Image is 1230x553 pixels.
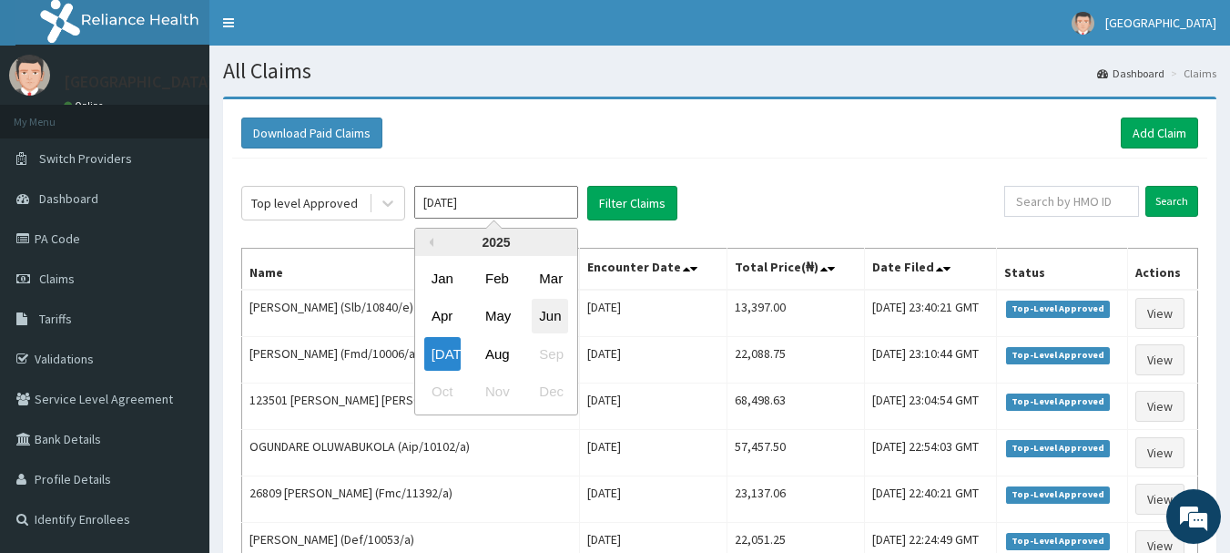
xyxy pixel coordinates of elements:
td: [DATE] 22:40:21 GMT [864,476,996,523]
button: Filter Claims [587,186,677,220]
textarea: Type your message and hit 'Enter' [9,364,347,427]
img: User Image [1072,12,1094,35]
td: [DATE] [580,476,727,523]
div: Chat with us now [95,102,306,126]
th: Total Price(₦) [727,249,864,291]
span: Top-Level Approved [1006,301,1111,317]
td: [PERSON_NAME] (Fmd/10006/a) [242,337,580,384]
span: Top-Level Approved [1006,533,1111,549]
div: 2025 [415,229,577,256]
td: [DATE] 22:54:03 GMT [864,430,996,476]
td: 26809 [PERSON_NAME] (Fmc/11392/a) [242,476,580,523]
th: Name [242,249,580,291]
a: View [1135,298,1184,329]
td: 123501 [PERSON_NAME] [PERSON_NAME] (Fcc/10015/a) [242,384,580,430]
td: 68,498.63 [727,384,864,430]
span: Top-Level Approved [1006,440,1111,456]
span: Tariffs [39,311,72,327]
td: [PERSON_NAME] (Slb/10840/e) [242,290,580,337]
th: Status [996,249,1128,291]
img: d_794563401_company_1708531726252_794563401 [34,91,74,137]
h1: All Claims [223,59,1216,83]
span: Top-Level Approved [1006,394,1111,410]
div: Choose June 2025 [532,300,568,333]
td: 57,457.50 [727,430,864,476]
div: Choose July 2025 [424,337,461,371]
span: [GEOGRAPHIC_DATA] [1105,15,1216,31]
input: Search [1145,186,1198,217]
button: Previous Year [424,238,433,247]
th: Date Filed [864,249,996,291]
a: View [1135,484,1184,515]
div: Choose August 2025 [478,337,514,371]
a: Add Claim [1121,118,1198,148]
div: Choose May 2025 [478,300,514,333]
div: Choose January 2025 [424,261,461,295]
a: Dashboard [1097,66,1164,81]
td: OGUNDARE OLUWABUKOLA (Aip/10102/a) [242,430,580,476]
div: Minimize live chat window [299,9,342,53]
td: [DATE] 23:04:54 GMT [864,384,996,430]
td: 13,397.00 [727,290,864,337]
td: [DATE] 23:40:21 GMT [864,290,996,337]
div: Choose February 2025 [478,261,514,295]
span: We're online! [106,162,251,346]
div: Choose March 2025 [532,261,568,295]
span: Top-Level Approved [1006,486,1111,503]
input: Search by HMO ID [1004,186,1139,217]
a: Online [64,99,107,112]
a: View [1135,344,1184,375]
div: Top level Approved [251,194,358,212]
span: Switch Providers [39,150,132,167]
input: Select Month and Year [414,186,578,219]
div: Choose April 2025 [424,300,461,333]
span: Top-Level Approved [1006,347,1111,364]
td: 23,137.06 [727,476,864,523]
p: [GEOGRAPHIC_DATA] [64,74,214,90]
th: Actions [1128,249,1198,291]
td: 22,088.75 [727,337,864,384]
td: [DATE] [580,430,727,476]
div: month 2025-07 [415,260,577,411]
img: User Image [9,55,50,96]
li: Claims [1166,66,1216,81]
span: Claims [39,271,75,287]
td: [DATE] 23:10:44 GMT [864,337,996,384]
button: Download Paid Claims [241,118,382,148]
span: Dashboard [39,190,98,207]
a: View [1135,391,1184,422]
a: View [1135,437,1184,468]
